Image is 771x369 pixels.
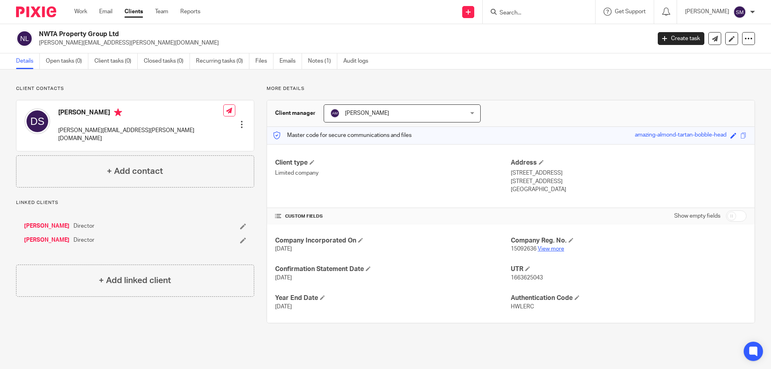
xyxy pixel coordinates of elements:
p: Master code for secure communications and files [273,131,412,139]
a: Team [155,8,168,16]
label: Show empty fields [674,212,720,220]
h4: Company Incorporated On [275,236,511,245]
h2: NWTA Property Group Ltd [39,30,524,39]
a: Clients [124,8,143,16]
a: Open tasks (0) [46,53,88,69]
p: [GEOGRAPHIC_DATA] [511,186,747,194]
a: Audit logs [343,53,374,69]
h4: + Add linked client [99,274,171,287]
h4: [PERSON_NAME] [58,108,223,118]
p: [PERSON_NAME][EMAIL_ADDRESS][PERSON_NAME][DOMAIN_NAME] [39,39,646,47]
h4: UTR [511,265,747,273]
div: amazing-almond-tartan-bobble-head [635,131,726,140]
p: Client contacts [16,86,254,92]
a: Email [99,8,112,16]
a: View more [538,246,564,252]
h3: Client manager [275,109,316,117]
h4: Company Reg. No. [511,236,747,245]
h4: Year End Date [275,294,511,302]
a: [PERSON_NAME] [24,222,69,230]
p: [STREET_ADDRESS] [511,169,747,177]
h4: Authentication Code [511,294,747,302]
p: [PERSON_NAME][EMAIL_ADDRESS][PERSON_NAME][DOMAIN_NAME] [58,126,223,143]
a: [PERSON_NAME] [24,236,69,244]
img: svg%3E [330,108,340,118]
a: Files [255,53,273,69]
span: HWLERC [511,304,534,310]
p: Limited company [275,169,511,177]
a: Reports [180,8,200,16]
span: Director [73,236,94,244]
span: [DATE] [275,304,292,310]
input: Search [499,10,571,17]
span: 15092636 [511,246,536,252]
span: Director [73,222,94,230]
span: [DATE] [275,275,292,281]
h4: Address [511,159,747,167]
a: Work [74,8,87,16]
a: Create task [658,32,704,45]
p: More details [267,86,755,92]
span: [PERSON_NAME] [345,110,389,116]
span: Get Support [615,9,646,14]
img: svg%3E [733,6,746,18]
a: Recurring tasks (0) [196,53,249,69]
h4: + Add contact [107,165,163,177]
a: Notes (1) [308,53,337,69]
img: svg%3E [16,30,33,47]
a: Emails [279,53,302,69]
h4: CUSTOM FIELDS [275,213,511,220]
h4: Confirmation Statement Date [275,265,511,273]
img: svg%3E [24,108,50,134]
i: Primary [114,108,122,116]
span: 1663625043 [511,275,543,281]
p: Linked clients [16,200,254,206]
a: Details [16,53,40,69]
a: Client tasks (0) [94,53,138,69]
img: Pixie [16,6,56,17]
p: [STREET_ADDRESS] [511,177,747,186]
p: [PERSON_NAME] [685,8,729,16]
span: [DATE] [275,246,292,252]
a: Closed tasks (0) [144,53,190,69]
h4: Client type [275,159,511,167]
